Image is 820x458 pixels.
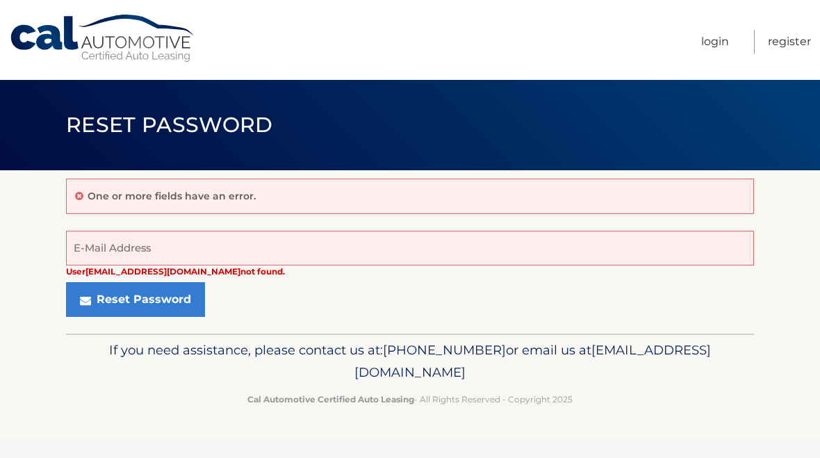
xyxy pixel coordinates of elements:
[88,190,256,202] p: One or more fields have an error.
[66,112,272,138] span: Reset Password
[247,394,414,404] strong: Cal Automotive Certified Auto Leasing
[383,342,506,358] span: [PHONE_NUMBER]
[66,231,754,265] input: E-Mail Address
[66,282,205,317] button: Reset Password
[66,266,285,277] strong: User [EMAIL_ADDRESS][DOMAIN_NAME] not found.
[75,392,745,407] p: - All Rights Reserved - Copyright 2025
[701,30,729,54] a: Login
[75,339,745,384] p: If you need assistance, please contact us at: or email us at
[768,30,811,54] a: Register
[354,342,711,380] span: [EMAIL_ADDRESS][DOMAIN_NAME]
[9,14,197,63] a: Cal Automotive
